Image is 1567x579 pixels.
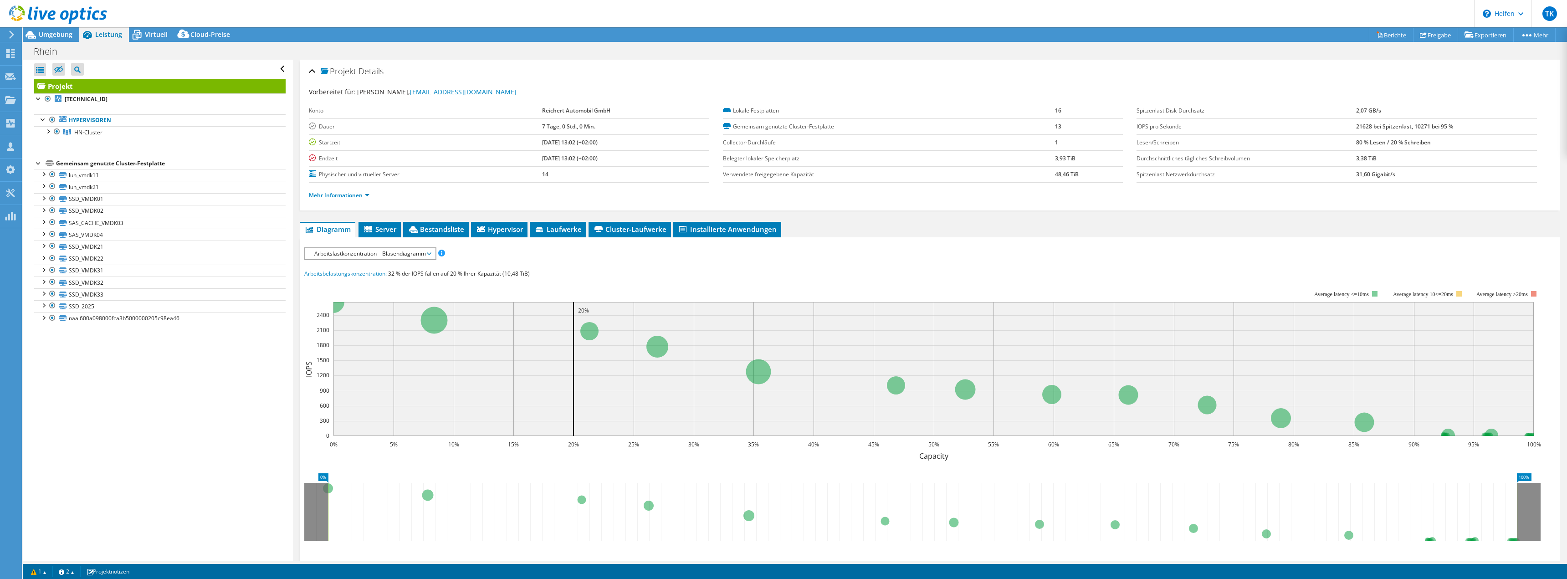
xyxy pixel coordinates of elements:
[488,225,523,234] font: Hypervisor
[542,107,610,114] font: Reichert Automobil GmbH
[317,326,329,334] text: 2100
[1356,138,1431,146] font: 80 % Lesen / 20 % Schreiben
[317,356,329,364] text: 1500
[605,225,666,234] font: Cluster-Laufwerke
[1137,170,1215,178] font: Spitzenlast Netzwerkdurchsatz
[1513,28,1556,42] a: Mehr
[304,270,387,277] font: Arbeitsbelastungskonzentration:
[69,279,103,287] font: SSD_VMDK32
[1137,123,1182,130] font: IOPS pro Sekunde
[69,183,99,191] font: lun_vmdk21
[1475,31,1506,39] font: Exportieren
[628,441,639,448] text: 25%
[34,181,286,193] a: lun_vmdk21
[1384,31,1406,39] font: Berichte
[309,191,369,199] a: Mehr Informationen
[34,288,286,300] a: SSD_VMDK33
[39,30,72,39] font: Umgebung
[542,154,598,162] font: [DATE] 13:02 (+02:00)
[314,250,426,257] font: Arbeitslastkonzentration – Blasendiagramm
[1369,28,1413,42] a: Berichte
[568,441,579,448] text: 20%
[145,30,168,39] font: Virtuell
[317,311,329,319] text: 2400
[34,229,286,241] a: SAS_VMDK04
[34,277,286,288] a: SSD_VMDK32
[69,171,99,179] font: lun_vmdk11
[80,566,136,577] a: Projektnotizen
[34,193,286,205] a: SSD_VMDK01
[410,87,517,96] a: [EMAIL_ADDRESS][DOMAIN_NAME]
[578,307,589,314] text: 20%
[1048,441,1059,448] text: 60%
[1137,107,1204,114] font: Spitzenlast Disk-Durchsatz
[309,191,363,199] font: Mehr Informationen
[357,87,410,96] font: [PERSON_NAME],
[748,441,759,448] text: 35%
[317,341,329,349] text: 1800
[547,225,582,234] font: Laufwerke
[358,66,384,77] font: Details
[1458,28,1514,42] a: Exportieren
[1527,441,1541,448] text: 100%
[317,225,351,234] font: Diagramm
[808,441,819,448] text: 40%
[1055,138,1058,146] font: 1
[390,441,398,448] text: 5%
[320,387,329,395] text: 900
[542,138,598,146] font: [DATE] 13:02 (+02:00)
[34,265,286,277] a: SSD_VMDK31
[1356,170,1395,178] font: 31,60 Gigabit/s
[1408,441,1419,448] text: 90%
[320,402,329,410] text: 600
[38,568,41,575] font: 1
[1348,441,1359,448] text: 85%
[56,159,165,167] font: Gemeinsam genutzte Cluster-Festplatte
[95,30,122,39] font: Leistung
[34,126,286,138] a: HN-Cluster
[304,361,314,377] text: IOPS
[319,154,338,162] font: Endzeit
[1168,441,1179,448] text: 70%
[1055,107,1061,114] font: 16
[319,138,340,146] font: Startzeit
[34,169,286,181] a: lun_vmdk11
[1413,28,1458,42] a: Freigabe
[1055,154,1075,162] font: 3,93 TiB
[1137,154,1250,162] font: Durchschnittliches tägliches Schreibvolumen
[74,128,102,136] font: HN-Cluster
[733,107,779,114] font: Lokale Festplatten
[690,225,777,234] font: Installierte Anwendungen
[723,154,799,162] font: Belegter lokaler Speicherplatz
[48,82,73,91] font: Projekt
[1356,123,1453,130] font: 21628 bei Spitzenlast, 10271 bei 95 %
[1495,9,1515,18] font: Helfen
[34,241,286,252] a: SSD_VMDK21
[69,266,103,274] font: SSD_VMDK31
[69,302,94,310] font: SSD_2025
[69,314,179,322] font: naa.600a098000fca3b5000000205c98ea46
[1356,107,1381,114] font: 2,07 GB/s
[1483,10,1491,18] svg: \n
[34,45,57,57] font: Rhein
[388,270,530,277] font: 32 % der IOPS fallen auf 20 % Ihrer Kapazität (10,48 TiB)
[69,207,103,215] font: SSD_VMDK02
[34,205,286,217] a: SSD_VMDK02
[69,219,123,227] font: SAS_CACHE_VMDK03
[320,417,329,425] text: 300
[448,441,459,448] text: 10%
[1356,154,1377,162] font: 3,38 TiB
[25,566,53,577] a: 1
[928,441,939,448] text: 50%
[1545,9,1554,19] font: TK
[1108,441,1119,448] text: 65%
[1534,31,1548,39] font: Mehr
[69,116,111,124] font: Hypervisoren
[1137,138,1179,146] font: Lesen/Schreiben
[688,441,699,448] text: 30%
[34,253,286,265] a: SSD_VMDK22
[319,170,399,178] font: Physischer und virtueller Server
[1055,170,1079,178] font: 48,46 TiB
[69,255,103,262] font: SSD_VMDK22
